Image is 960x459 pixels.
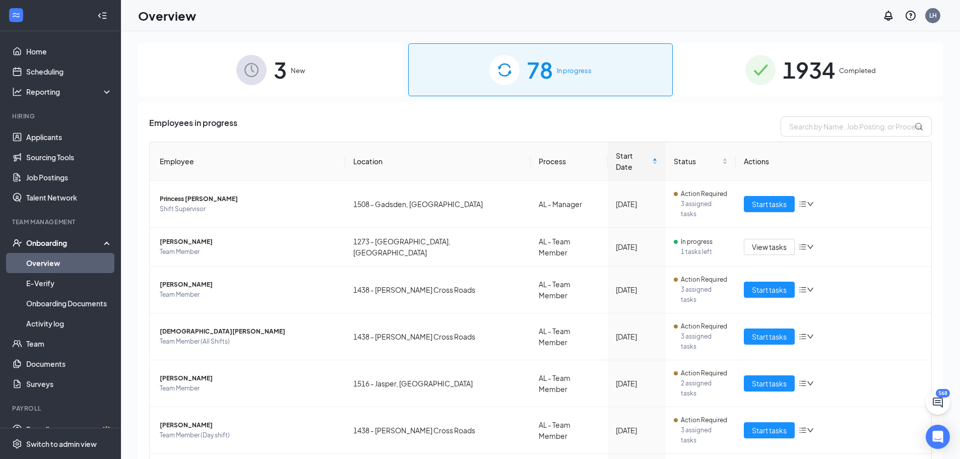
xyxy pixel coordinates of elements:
svg: Collapse [97,11,107,21]
div: Open Intercom Messenger [926,425,950,449]
span: down [807,427,814,434]
div: Hiring [12,112,110,120]
span: bars [799,200,807,208]
span: 3 assigned tasks [681,285,728,305]
span: 1 tasks left [681,247,728,257]
div: 568 [936,389,950,398]
span: New [291,65,305,76]
div: [DATE] [616,241,658,252]
span: bars [799,286,807,294]
a: Sourcing Tools [26,147,112,167]
span: Action Required [681,368,727,378]
a: Team [26,334,112,354]
div: Team Management [12,218,110,226]
span: Team Member [160,290,337,300]
td: 1516 - Jasper, [GEOGRAPHIC_DATA] [345,360,531,407]
div: Reporting [26,87,113,97]
button: Start tasks [744,422,795,438]
span: Team Member [160,247,337,257]
td: AL - Team Member [531,407,608,454]
a: Onboarding Documents [26,293,112,313]
span: Start Date [616,150,650,172]
svg: Settings [12,439,22,449]
span: Team Member (All Shifts) [160,337,337,347]
td: 1508 - Gadsden, [GEOGRAPHIC_DATA] [345,181,531,228]
button: Start tasks [744,282,795,298]
div: [DATE] [616,284,658,295]
button: Start tasks [744,196,795,212]
input: Search by Name, Job Posting, or Process [781,116,932,137]
svg: ChatActive [932,397,944,409]
a: Home [26,41,112,61]
span: bars [799,426,807,434]
span: Start tasks [752,284,787,295]
div: Switch to admin view [26,439,97,449]
svg: Analysis [12,87,22,97]
span: View tasks [752,241,787,252]
span: [PERSON_NAME] [160,420,337,430]
span: bars [799,379,807,387]
span: Action Required [681,275,727,285]
a: Surveys [26,374,112,394]
th: Process [531,142,608,181]
span: [PERSON_NAME] [160,373,337,383]
a: E-Verify [26,273,112,293]
th: Employee [150,142,345,181]
button: View tasks [744,239,795,255]
td: AL - Manager [531,181,608,228]
svg: Notifications [882,10,894,22]
span: Princess [PERSON_NAME] [160,194,337,204]
span: Employees in progress [149,116,237,137]
div: Onboarding [26,238,104,248]
span: Start tasks [752,425,787,436]
a: PayrollCrown [26,419,112,439]
span: Action Required [681,189,727,199]
span: Start tasks [752,378,787,389]
span: Action Required [681,321,727,332]
span: Team Member [160,383,337,394]
span: Status [674,156,720,167]
th: Location [345,142,531,181]
div: Payroll [12,404,110,413]
td: AL - Team Member [531,228,608,267]
span: Start tasks [752,199,787,210]
button: Start tasks [744,375,795,391]
td: 1438 - [PERSON_NAME] Cross Roads [345,313,531,360]
svg: QuestionInfo [905,10,917,22]
div: [DATE] [616,331,658,342]
span: Shift Supervisor [160,204,337,214]
td: AL - Team Member [531,267,608,313]
span: [PERSON_NAME] [160,237,337,247]
th: Actions [736,142,931,181]
span: bars [799,333,807,341]
td: 1273 - [GEOGRAPHIC_DATA], [GEOGRAPHIC_DATA] [345,228,531,267]
span: Team Member (Day shift) [160,430,337,440]
span: 2 assigned tasks [681,378,728,399]
a: Activity log [26,313,112,334]
a: Job Postings [26,167,112,187]
svg: WorkstreamLogo [11,10,21,20]
a: Documents [26,354,112,374]
span: 3 assigned tasks [681,425,728,445]
span: down [807,243,814,250]
div: [DATE] [616,378,658,389]
svg: UserCheck [12,238,22,248]
span: In progress [557,65,592,76]
a: Talent Network [26,187,112,208]
td: AL - Team Member [531,360,608,407]
a: Overview [26,253,112,273]
span: 3 assigned tasks [681,199,728,219]
span: Completed [839,65,876,76]
button: ChatActive [926,390,950,415]
span: Action Required [681,415,727,425]
th: Status [666,142,736,181]
a: Scheduling [26,61,112,82]
td: 1438 - [PERSON_NAME] Cross Roads [345,267,531,313]
span: 78 [527,52,553,87]
span: 3 [274,52,287,87]
span: [PERSON_NAME] [160,280,337,290]
button: Start tasks [744,329,795,345]
div: [DATE] [616,199,658,210]
span: 3 assigned tasks [681,332,728,352]
span: bars [799,243,807,251]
